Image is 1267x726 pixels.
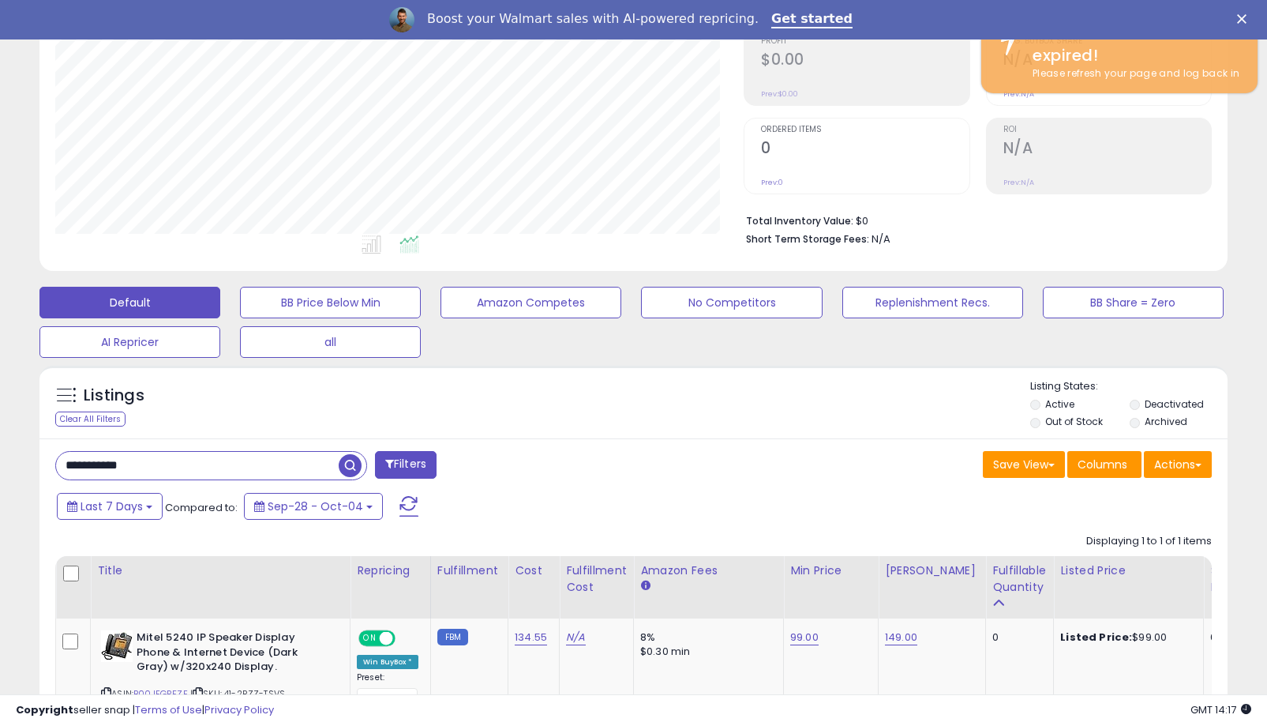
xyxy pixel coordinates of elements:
a: Terms of Use [135,702,202,717]
a: Privacy Policy [204,702,274,717]
div: seller snap | | [16,703,274,718]
li: $0 [746,210,1200,229]
span: 2025-10-14 14:17 GMT [1190,702,1251,717]
label: Archived [1145,415,1187,428]
div: Displaying 1 to 1 of 1 items [1086,534,1212,549]
button: BB Price Below Min [240,287,421,318]
strong: Copyright [16,702,73,717]
div: Close [1237,14,1253,24]
button: BB Share = Zero [1043,287,1224,318]
div: Amazon Fees [640,562,777,579]
label: Out of Stock [1045,415,1103,428]
button: Last 7 Days [57,493,163,520]
div: Repricing [357,562,424,579]
small: Prev: N/A [1003,178,1034,187]
div: Clear All Filters [55,412,126,427]
small: Prev: 0 [761,178,783,187]
a: 134.55 [515,630,547,645]
span: Sep-28 - Oct-04 [268,498,363,514]
h5: Listings [84,385,144,407]
div: Win BuyBox * [357,655,418,669]
div: Fulfillable Quantity [992,562,1047,596]
img: Profile image for Adrian [389,7,414,32]
div: $0.30 min [640,645,771,659]
button: Actions [1144,451,1212,478]
span: ROI [1003,126,1211,134]
button: Default [39,287,220,318]
small: FBM [437,629,468,645]
h2: N/A [1003,139,1211,160]
b: Mitel 5240 IP Speaker Display Phone & Internet Device (Dark Gray) w/320x240 Display. [137,630,328,679]
button: Sep-28 - Oct-04 [244,493,383,520]
button: No Competitors [641,287,822,318]
div: Fulfillment Cost [566,562,627,596]
h2: 0 [761,139,969,160]
small: Prev: $0.00 [761,89,798,99]
small: Prev: N/A [1003,89,1034,99]
img: 419y0R88kAL._SL40_.jpg [101,630,133,662]
div: Fulfillment [437,562,501,579]
div: Boost your Walmart sales with AI-powered repricing. [427,11,759,27]
div: Min Price [790,562,872,579]
span: | SKU: 41-2RZZ-TSVS [190,687,285,700]
span: OFF [393,632,418,645]
button: Columns [1067,451,1141,478]
a: 99.00 [790,630,819,645]
button: Amazon Competes [440,287,621,318]
a: 149.00 [885,630,917,645]
div: Please refresh your page and log back in [1021,66,1246,81]
small: Amazon Fees. [640,579,650,593]
b: Total Inventory Value: [746,214,853,228]
button: Filters [375,451,437,479]
button: Save View [983,451,1065,478]
b: Short Term Storage Fees: [746,232,869,246]
h2: $0.00 [761,51,969,72]
span: Last 7 Days [81,498,143,514]
div: $99.00 [1060,630,1191,645]
div: Cost [515,562,553,579]
div: Your session has expired! [1021,21,1246,66]
a: B00JEGRFZE [133,687,188,701]
div: Title [97,562,343,579]
span: Profit [761,37,969,46]
div: Listed Price [1060,562,1197,579]
div: Ship Price [1210,562,1242,596]
button: Replenishment Recs. [842,287,1023,318]
div: 0 [992,630,1041,645]
a: Get started [771,11,853,28]
label: Deactivated [1145,397,1204,411]
span: ON [360,632,380,645]
div: [PERSON_NAME] [885,562,979,579]
div: Preset: [357,672,418,708]
b: Listed Price: [1060,630,1132,645]
div: 0.00 [1210,630,1236,645]
span: Ordered Items [761,126,969,134]
button: all [240,326,421,358]
button: AI Repricer [39,326,220,358]
a: N/A [566,630,585,645]
span: N/A [872,231,890,246]
span: Columns [1078,457,1127,472]
label: Active [1045,397,1074,411]
p: Listing States: [1030,379,1228,394]
div: 8% [640,630,771,645]
span: Compared to: [165,500,238,515]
